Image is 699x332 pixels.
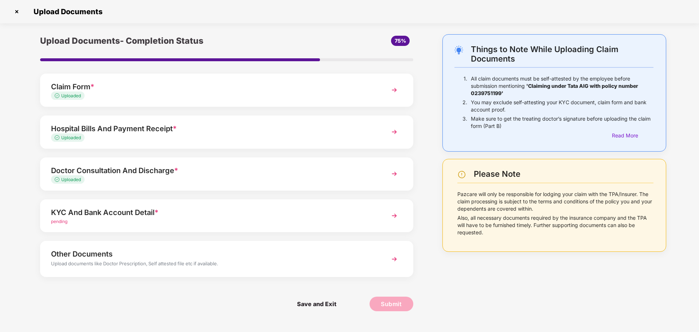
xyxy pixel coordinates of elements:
[51,260,373,269] div: Upload documents like Doctor Prescription, Self attested file etc if available.
[11,6,23,17] img: svg+xml;base64,PHN2ZyBpZD0iQ3Jvc3MtMzJ4MzIiIHhtbG5zPSJodHRwOi8vd3d3LnczLm9yZy8yMDAwL3N2ZyIgd2lkdG...
[61,177,81,182] span: Uploaded
[457,170,466,179] img: svg+xml;base64,PHN2ZyBpZD0iV2FybmluZ18tXzI0eDI0IiBkYXRhLW5hbWU9Ildhcm5pbmcgLSAyNHgyNCIgeG1sbnM9Im...
[612,132,653,140] div: Read More
[388,253,401,266] img: svg+xml;base64,PHN2ZyBpZD0iTmV4dCIgeG1sbnM9Imh0dHA6Ly93d3cudzMub3JnLzIwMDAvc3ZnIiB3aWR0aD0iMzYiIG...
[471,83,638,96] b: 'Claiming under Tata AIG with policy number 0239751199'
[55,135,61,140] img: svg+xml;base64,PHN2ZyB4bWxucz0iaHR0cDovL3d3dy53My5vcmcvMjAwMC9zdmciIHdpZHRoPSIxMy4zMzMiIGhlaWdodD...
[388,125,401,138] img: svg+xml;base64,PHN2ZyBpZD0iTmV4dCIgeG1sbnM9Imh0dHA6Ly93d3cudzMub3JnLzIwMDAvc3ZnIiB3aWR0aD0iMzYiIG...
[55,93,61,98] img: svg+xml;base64,PHN2ZyB4bWxucz0iaHR0cDovL3d3dy53My5vcmcvMjAwMC9zdmciIHdpZHRoPSIxMy4zMzMiIGhlaWdodD...
[464,75,467,97] p: 1.
[471,75,653,97] p: All claim documents must be self-attested by the employee before submission mentioning
[40,34,289,47] div: Upload Documents- Completion Status
[51,248,373,260] div: Other Documents
[457,191,653,212] p: Pazcare will only be responsible for lodging your claim with the TPA/Insurer. The claim processin...
[61,93,81,98] span: Uploaded
[290,297,344,311] span: Save and Exit
[454,46,463,54] img: svg+xml;base64,PHN2ZyB4bWxucz0iaHR0cDovL3d3dy53My5vcmcvMjAwMC9zdmciIHdpZHRoPSIyNC4wOTMiIGhlaWdodD...
[474,169,653,179] div: Please Note
[388,83,401,97] img: svg+xml;base64,PHN2ZyBpZD0iTmV4dCIgeG1sbnM9Imh0dHA6Ly93d3cudzMub3JnLzIwMDAvc3ZnIiB3aWR0aD0iMzYiIG...
[26,7,106,16] span: Upload Documents
[370,297,413,311] button: Submit
[388,209,401,222] img: svg+xml;base64,PHN2ZyBpZD0iTmV4dCIgeG1sbnM9Imh0dHA6Ly93d3cudzMub3JnLzIwMDAvc3ZnIiB3aWR0aD0iMzYiIG...
[471,115,653,130] p: Make sure to get the treating doctor’s signature before uploading the claim form (Part B)
[51,219,67,224] span: pending
[457,214,653,236] p: Also, all necessary documents required by the insurance company and the TPA will have to be furni...
[51,207,373,218] div: KYC And Bank Account Detail
[471,44,653,63] div: Things to Note While Uploading Claim Documents
[471,99,653,113] p: You may exclude self-attesting your KYC document, claim form and bank account proof.
[462,115,467,130] p: 3.
[388,167,401,180] img: svg+xml;base64,PHN2ZyBpZD0iTmV4dCIgeG1sbnM9Imh0dHA6Ly93d3cudzMub3JnLzIwMDAvc3ZnIiB3aWR0aD0iMzYiIG...
[395,38,406,44] span: 75%
[51,81,373,93] div: Claim Form
[462,99,467,113] p: 2.
[51,123,373,134] div: Hospital Bills And Payment Receipt
[55,177,61,182] img: svg+xml;base64,PHN2ZyB4bWxucz0iaHR0cDovL3d3dy53My5vcmcvMjAwMC9zdmciIHdpZHRoPSIxMy4zMzMiIGhlaWdodD...
[61,135,81,140] span: Uploaded
[51,165,373,176] div: Doctor Consultation And Discharge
